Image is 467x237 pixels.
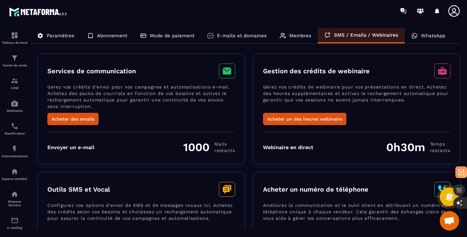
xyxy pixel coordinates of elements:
img: formation [11,31,18,39]
p: Espace membre [2,177,28,181]
img: email [11,217,18,224]
img: formation [11,54,18,62]
div: 0h30m [386,140,450,154]
a: formationformationTunnel de vente [2,49,28,72]
span: Temps [430,141,450,147]
img: automations [11,168,18,175]
a: automationsautomationsWebinaire [2,95,28,117]
p: Tableau de bord [2,41,28,44]
a: social-networksocial-networkRéseaux Sociaux [2,185,28,212]
a: Ouvrir le chat [440,211,459,231]
p: Paramètres [47,33,74,39]
h3: Outils SMS et Vocal [47,185,110,193]
img: formation [11,77,18,85]
div: Envoyer un e-mail [47,144,94,150]
p: Tunnel de vente [2,64,28,67]
img: automations [11,100,18,107]
p: Webinaire [2,109,28,113]
h3: Gestion des crédits de webinaire [263,67,370,75]
h3: Acheter un numéro de téléphone [263,185,368,193]
a: formationformationCRM [2,72,28,95]
h3: Services de communication [47,67,136,75]
p: Gérez vos crédits de webinaire pour vos présentations en direct. Achetez des heures supplémentair... [263,84,451,113]
p: SMS / Emails / Webinaires [334,32,398,38]
p: Améliorez la communication et le suivi client en attribuant un numéro de téléphone unique à chaqu... [263,202,451,231]
a: automationsautomationsEspace membre [2,163,28,185]
p: Gérez vos crédits d’envoi pour vos campagnes et automatisations e-mail. Achetez des packs de cour... [47,84,235,113]
div: Webinaire en direct [263,144,313,150]
p: CRM [2,86,28,90]
button: Acheter des emails [47,113,99,125]
p: Membres [289,33,311,39]
p: Réseaux Sociaux [2,200,28,207]
a: emailemailE-mailing [2,212,28,234]
img: logo [9,6,67,18]
span: restants [430,147,450,154]
p: Automatisations [2,154,28,158]
span: Mails [214,141,235,147]
img: automations [11,145,18,153]
a: schedulerschedulerPlanificateur [2,117,28,140]
div: 1000 [183,140,235,154]
a: automationsautomationsAutomatisations [2,140,28,163]
img: social-network [11,190,18,198]
p: E-mails et domaines [217,33,267,39]
p: Configurez vos options d’envoi de SMS et de messages vocaux ici. Achetez des crédits selon vos be... [47,202,235,231]
p: Planificateur [2,132,28,135]
p: Abonnement [97,33,127,39]
p: E-mailing [2,226,28,230]
a: formationformationTableau de bord [2,27,28,49]
p: Mode de paiement [150,33,194,39]
button: Acheter un des heures webinaire [263,113,346,125]
p: WhatsApp [421,33,445,39]
span: restants [214,147,235,154]
img: scheduler [11,122,18,130]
